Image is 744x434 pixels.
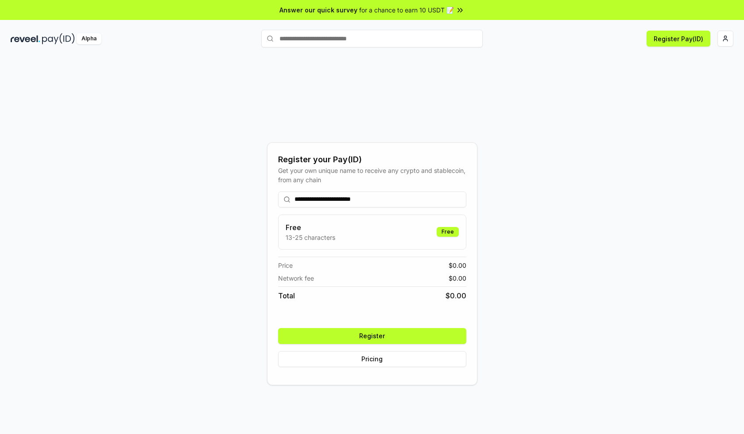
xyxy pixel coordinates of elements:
h3: Free [286,222,335,233]
span: Network fee [278,274,314,283]
p: 13-25 characters [286,233,335,242]
div: Get your own unique name to receive any crypto and stablecoin, from any chain [278,166,466,184]
span: $ 0.00 [449,261,466,270]
span: Total [278,290,295,301]
div: Register your Pay(ID) [278,153,466,166]
img: reveel_dark [11,33,40,44]
button: Register [278,328,466,344]
div: Free [437,227,459,237]
button: Pricing [278,351,466,367]
button: Register Pay(ID) [647,31,710,47]
div: Alpha [77,33,101,44]
span: Price [278,261,293,270]
span: $ 0.00 [446,290,466,301]
span: for a chance to earn 10 USDT 📝 [359,5,454,15]
span: $ 0.00 [449,274,466,283]
img: pay_id [42,33,75,44]
span: Answer our quick survey [279,5,357,15]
